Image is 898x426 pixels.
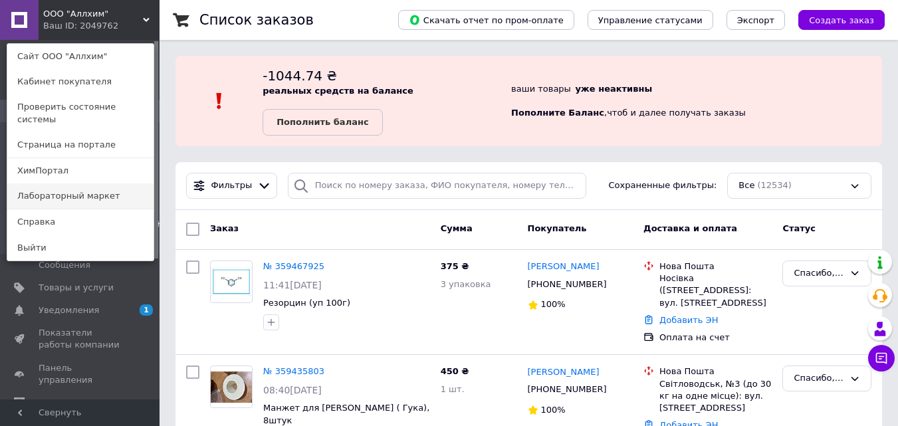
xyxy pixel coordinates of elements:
[868,345,895,372] button: Чат с покупателем
[588,10,713,30] button: Управление статусами
[277,117,368,127] b: Пополнить баланс
[528,366,600,379] a: [PERSON_NAME]
[140,304,153,316] span: 1
[409,14,564,26] span: Скачать отчет по пром-оплате
[39,362,123,386] span: Панель управления
[210,261,253,303] a: Фото товару
[263,403,429,425] a: Манжет для [PERSON_NAME] ( Гука), 8штук
[288,173,586,199] input: Поиск по номеру заказа, ФИО покупателя, номеру телефона, Email, номеру накладной
[7,132,154,158] a: Страница на портале
[398,10,574,30] button: Скачать отчет по пром-оплате
[263,280,322,290] span: 11:41[DATE]
[263,109,382,136] a: Пополнить баланс
[209,91,229,111] img: :exclamation:
[263,261,324,271] a: № 359467925
[7,209,154,235] a: Справка
[7,235,154,261] a: Выйти
[659,366,772,377] div: Нова Пошта
[211,267,252,297] img: Фото товару
[528,223,587,233] span: Покупатель
[809,15,874,25] span: Создать заказ
[7,94,154,132] a: Проверить состояние системы
[511,66,882,136] div: ваши товары , чтоб и далее получать заказы
[43,20,99,32] div: Ваш ID: 2049762
[659,315,718,325] a: Добавить ЭН
[7,183,154,209] a: Лабораторный маркет
[609,179,717,192] span: Сохраненные фильтры:
[528,261,600,273] a: [PERSON_NAME]
[210,366,253,408] a: Фото товару
[7,69,154,94] a: Кабинет покупателя
[39,282,114,294] span: Товары и услуги
[441,366,469,376] span: 450 ₴
[7,158,154,183] a: ХимПортал
[39,304,99,316] span: Уведомления
[263,385,322,395] span: 08:40[DATE]
[575,84,652,94] b: уже неактивны
[541,299,566,309] span: 100%
[659,261,772,272] div: Нова Пошта
[794,372,844,385] div: Спасибо,заказ в обработке
[528,279,607,289] span: [PHONE_NUMBER]
[43,8,143,20] span: ООО "Аллхим"
[598,15,703,25] span: Управление статусами
[39,397,74,409] span: Отзывы
[511,108,604,118] b: Пополните Баланс
[441,261,469,271] span: 375 ₴
[659,272,772,309] div: Носівка ([STREET_ADDRESS]: вул. [STREET_ADDRESS]
[263,298,350,308] a: Резорцин (уп 100г)
[39,327,123,351] span: Показатели работы компании
[659,332,772,344] div: Оплата на счет
[782,223,816,233] span: Статус
[785,15,885,25] a: Создать заказ
[199,12,314,28] h1: Список заказов
[7,44,154,69] a: Сайт ООО "Аллхим"
[528,384,607,394] span: [PHONE_NUMBER]
[757,180,792,190] span: (12534)
[794,266,844,280] div: Спасибо,заказ в обработке
[643,223,737,233] span: Доставка и оплата
[738,179,754,192] span: Все
[798,10,885,30] button: Создать заказ
[263,68,337,84] span: -1044.74 ₴
[211,179,253,192] span: Фильтры
[263,86,413,96] b: реальных средств на балансе
[441,279,491,289] span: 3 упаковка
[441,223,473,233] span: Сумма
[441,384,465,394] span: 1 шт.
[541,405,566,415] span: 100%
[39,259,90,271] span: Сообщения
[210,223,239,233] span: Заказ
[263,366,324,376] a: № 359435803
[737,15,774,25] span: Экспорт
[659,378,772,415] div: Світловодськ, №3 (до 30 кг на одне місце): вул. [STREET_ADDRESS]
[727,10,785,30] button: Экспорт
[211,372,252,403] img: Фото товару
